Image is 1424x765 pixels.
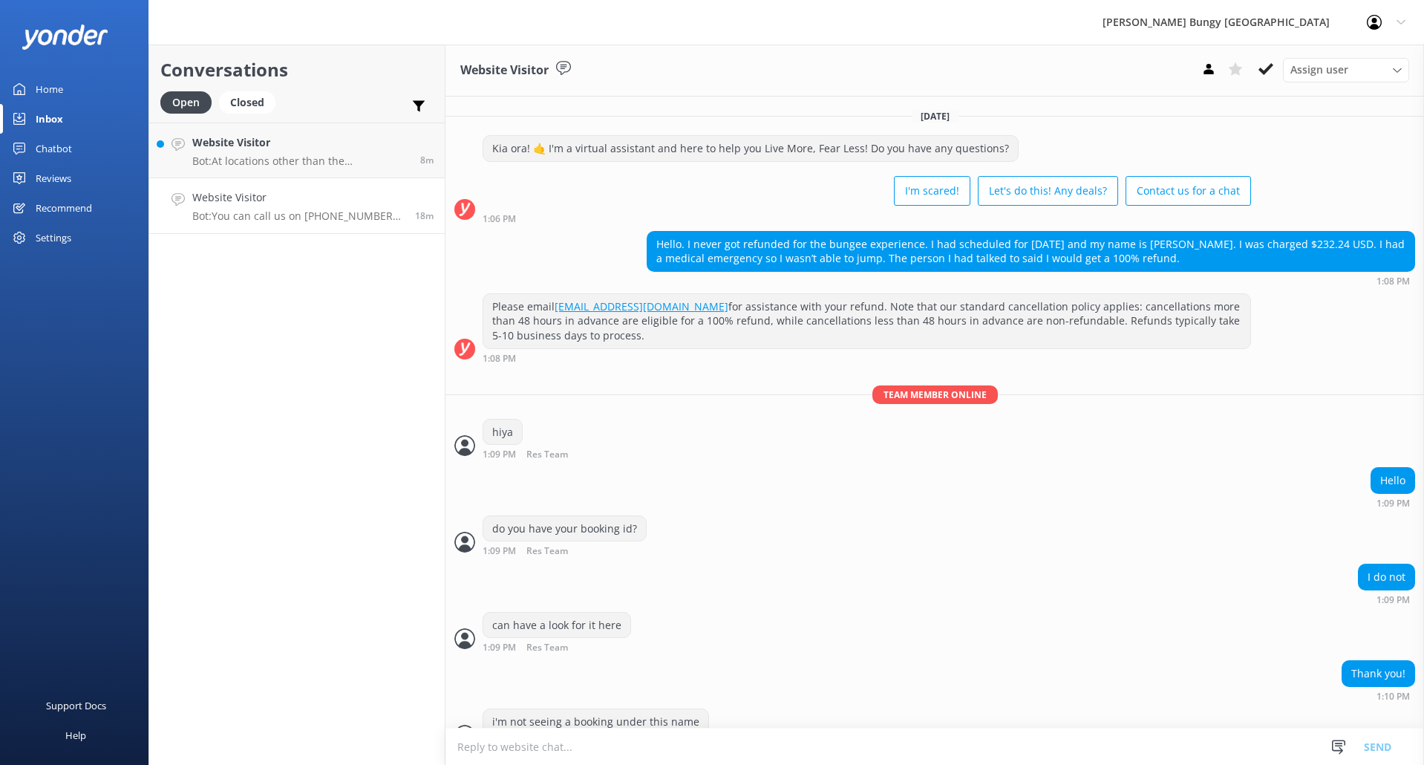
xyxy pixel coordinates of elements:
[526,547,568,556] span: Res Team
[894,176,970,206] button: I'm scared!
[647,232,1414,271] div: Hello. I never got refunded for the bungee experience. I had scheduled for [DATE] and my name is ...
[483,709,708,735] div: i'm not seeing a booking under this name
[483,545,647,556] div: 01:09pm 17-Aug-2025 (UTC +12:00) Pacific/Auckland
[483,420,522,445] div: hiya
[46,691,106,720] div: Support Docs
[36,74,63,104] div: Home
[978,176,1118,206] button: Let's do this! Any deals?
[526,450,568,460] span: Res Team
[483,353,1251,363] div: 01:08pm 17-Aug-2025 (UTC +12:00) Pacific/Auckland
[1126,176,1251,206] button: Contact us for a chat
[647,276,1415,286] div: 01:08pm 17-Aug-2025 (UTC +12:00) Pacific/Auckland
[483,613,630,638] div: can have a look for it here
[1342,691,1415,701] div: 01:10pm 17-Aug-2025 (UTC +12:00) Pacific/Auckland
[160,56,434,84] h2: Conversations
[483,213,1251,224] div: 01:06pm 17-Aug-2025 (UTC +12:00) Pacific/Auckland
[483,294,1250,348] div: Please email for assistance with your refund. Note that our standard cancellation policy applies:...
[160,94,219,110] a: Open
[36,193,92,223] div: Recommend
[219,91,275,114] div: Closed
[149,178,445,234] a: Website VisitorBot:You can call us on [PHONE_NUMBER] or [PHONE_NUMBER].18m
[483,547,516,556] strong: 1:09 PM
[526,643,568,653] span: Res Team
[1376,277,1410,286] strong: 1:08 PM
[555,299,728,313] a: [EMAIL_ADDRESS][DOMAIN_NAME]
[1376,499,1410,508] strong: 1:09 PM
[160,91,212,114] div: Open
[192,189,404,206] h4: Website Visitor
[420,154,434,166] span: 02:05pm 17-Aug-2025 (UTC +12:00) Pacific/Auckland
[219,94,283,110] a: Closed
[22,25,108,49] img: yonder-white-logo.png
[65,720,86,750] div: Help
[1371,468,1414,493] div: Hello
[1371,498,1415,508] div: 01:09pm 17-Aug-2025 (UTC +12:00) Pacific/Auckland
[36,104,63,134] div: Inbox
[192,154,409,168] p: Bot: At locations other than the [GEOGRAPHIC_DATA], [GEOGRAPHIC_DATA], and Auckland Bungy, a body...
[1290,62,1348,78] span: Assign user
[1359,564,1414,590] div: I do not
[483,642,631,653] div: 01:09pm 17-Aug-2025 (UTC +12:00) Pacific/Auckland
[36,163,71,193] div: Reviews
[36,223,71,253] div: Settings
[483,215,516,224] strong: 1:06 PM
[483,354,516,363] strong: 1:08 PM
[460,61,549,80] h3: Website Visitor
[1376,692,1410,701] strong: 1:10 PM
[1283,58,1409,82] div: Assign User
[483,516,646,541] div: do you have your booking id?
[483,450,516,460] strong: 1:09 PM
[192,209,404,223] p: Bot: You can call us on [PHONE_NUMBER] or [PHONE_NUMBER].
[483,643,516,653] strong: 1:09 PM
[415,209,434,222] span: 01:54pm 17-Aug-2025 (UTC +12:00) Pacific/Auckland
[1342,661,1414,686] div: Thank you!
[1376,596,1410,605] strong: 1:09 PM
[36,134,72,163] div: Chatbot
[192,134,409,151] h4: Website Visitor
[149,123,445,178] a: Website VisitorBot:At locations other than the [GEOGRAPHIC_DATA], [GEOGRAPHIC_DATA], and Auckland...
[1358,594,1415,605] div: 01:09pm 17-Aug-2025 (UTC +12:00) Pacific/Auckland
[483,136,1018,161] div: Kia ora! 🤙 I'm a virtual assistant and here to help you Live More, Fear Less! Do you have any que...
[912,110,958,123] span: [DATE]
[483,449,616,460] div: 01:09pm 17-Aug-2025 (UTC +12:00) Pacific/Auckland
[872,385,998,404] span: Team member online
